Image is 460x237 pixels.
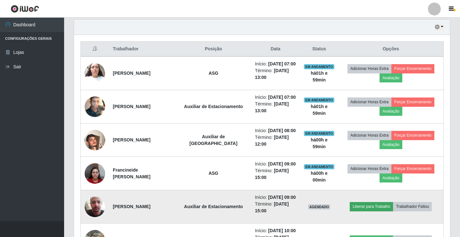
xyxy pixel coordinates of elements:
[255,227,296,234] li: Início:
[184,104,243,109] strong: Auxiliar de Estacionamento
[255,127,296,134] li: Início:
[85,60,105,87] img: 1750954658696.jpeg
[304,64,334,69] span: EM ANDAMENTO
[304,97,334,103] span: EM ANDAMENTO
[391,97,434,106] button: Forçar Encerramento
[391,164,434,173] button: Forçar Encerramento
[113,204,150,209] strong: [PERSON_NAME]
[113,137,150,142] strong: [PERSON_NAME]
[391,131,434,140] button: Forçar Encerramento
[347,64,391,73] button: Adicionar Horas Extra
[380,174,402,182] button: Avaliação
[209,171,218,176] strong: ASG
[189,134,238,146] strong: Auxiliar de [GEOGRAPHIC_DATA]
[311,171,328,182] strong: há 00 h e 00 min
[255,61,296,67] li: Início:
[113,104,150,109] strong: [PERSON_NAME]
[339,42,444,57] th: Opções
[268,195,296,200] time: [DATE] 09:00
[11,5,39,13] img: CoreUI Logo
[304,164,334,169] span: EM ANDAMENTO
[268,61,296,66] time: [DATE] 07:00
[304,131,334,136] span: EM ANDAMENTO
[113,71,150,76] strong: [PERSON_NAME]
[255,194,296,201] li: Início:
[393,202,432,211] button: Trabalhador Faltou
[176,42,251,57] th: Posição
[268,228,296,233] time: [DATE] 10:00
[268,95,296,100] time: [DATE] 07:00
[380,73,402,82] button: Avaliação
[347,164,391,173] button: Adicionar Horas Extra
[350,202,393,211] button: Liberar para Trabalho
[347,131,391,140] button: Adicionar Horas Extra
[85,189,105,225] img: 1745843945427.jpeg
[85,160,105,187] img: 1735852864597.jpeg
[380,107,402,116] button: Avaliação
[268,128,296,133] time: [DATE] 08:00
[109,42,176,57] th: Trabalhador
[255,161,296,167] li: Início:
[255,167,296,181] li: Término:
[311,104,328,116] strong: há 01 h e 59 min
[391,64,434,73] button: Forçar Encerramento
[347,97,391,106] button: Adicionar Horas Extra
[255,201,296,214] li: Término:
[300,42,339,57] th: Status
[255,67,296,81] li: Término:
[251,42,300,57] th: Data
[255,134,296,148] li: Término:
[255,94,296,101] li: Início:
[209,71,218,76] strong: ASG
[113,167,150,179] strong: Francineide [PERSON_NAME]
[311,71,328,82] strong: há 01 h e 59 min
[184,204,243,209] strong: Auxiliar de Estacionamento
[85,122,105,158] img: 1726002463138.jpeg
[311,137,328,149] strong: há 00 h e 59 min
[85,94,105,120] img: 1716941011713.jpeg
[255,101,296,114] li: Término:
[380,140,402,149] button: Avaliação
[308,204,330,209] span: AGENDADO
[268,161,296,166] time: [DATE] 09:00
